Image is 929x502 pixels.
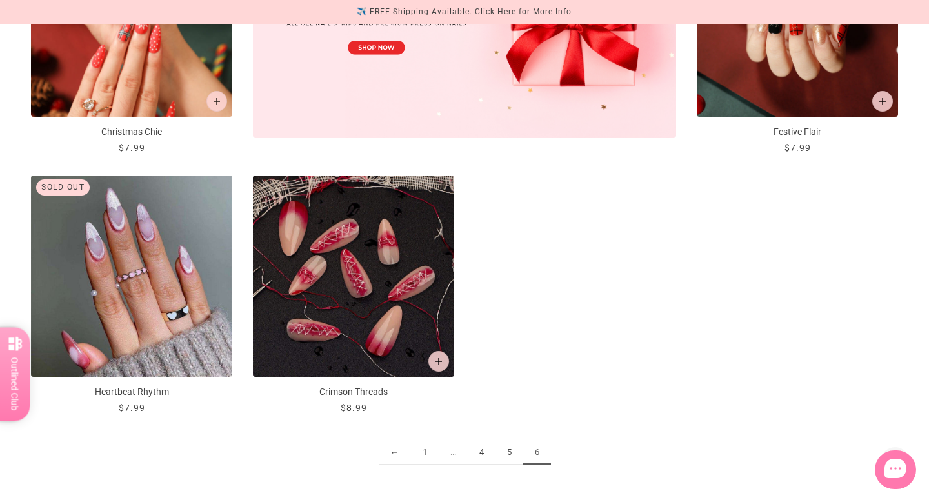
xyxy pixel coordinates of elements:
p: Christmas Chic [31,125,232,139]
button: Add to cart [872,91,893,112]
p: Crimson Threads [253,385,454,399]
button: Add to cart [206,91,227,112]
a: Crimson Threads [253,176,454,415]
span: $7.99 [784,143,811,153]
div: Sold out [36,179,90,196]
a: ← [379,441,411,465]
a: 1 [411,441,439,465]
p: Heartbeat Rhythm [31,385,232,399]
div: ✈️ FREE Shipping Available. Click Here for More Info [357,5,572,19]
span: ... [439,441,468,465]
span: $7.99 [119,403,145,413]
span: $7.99 [119,143,145,153]
a: Heartbeat Rhythm [31,176,232,415]
p: Festive Flair [697,125,898,139]
span: $8.99 [341,403,367,413]
a: 5 [495,441,523,465]
span: 6 [523,441,551,465]
a: 4 [468,441,495,465]
button: Add to cart [428,351,449,372]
